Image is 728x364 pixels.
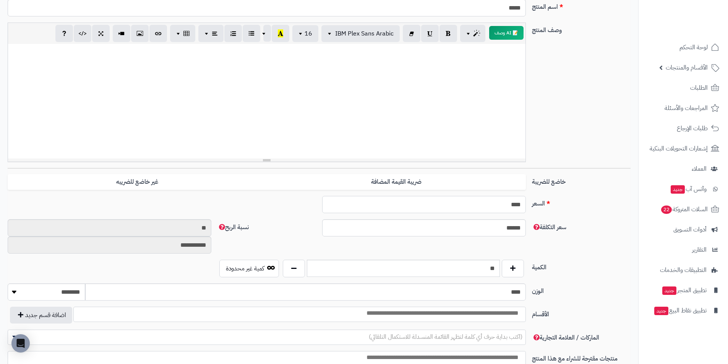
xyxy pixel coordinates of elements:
span: سعر التكلفة [532,223,566,232]
span: العملاء [692,163,707,174]
span: IBM Plex Sans Arabic [335,29,394,38]
span: جديد [654,307,668,315]
span: تطبيق المتجر [662,285,707,296]
label: الأقسام [529,307,634,319]
a: وآتس آبجديد [643,180,723,198]
button: 16 [292,25,318,42]
span: تطبيق نقاط البيع [653,305,707,316]
a: الطلبات [643,79,723,97]
button: اضافة قسم جديد [10,307,72,324]
a: طلبات الإرجاع [643,119,723,138]
span: الأقسام والمنتجات [666,62,708,73]
label: غير خاضع للضريبه [8,174,267,190]
span: السلات المتروكة [660,204,708,215]
span: لوحة التحكم [679,42,708,53]
span: التقارير [692,244,707,255]
span: وآتس آب [670,184,707,194]
span: 16 [305,29,312,38]
span: 22 [661,205,672,214]
div: Open Intercom Messenger [11,334,30,353]
label: ضريبة القيمة المضافة [267,174,526,190]
span: جديد [662,286,676,295]
label: الكمية [529,260,634,272]
span: جديد [671,185,685,194]
span: نسبة الربح [217,223,249,232]
label: السعر [529,196,634,208]
a: المراجعات والأسئلة [643,99,723,117]
a: لوحة التحكم [643,38,723,57]
span: طلبات الإرجاع [677,123,708,134]
span: (اكتب بداية حرف أي كلمة لتظهر القائمة المنسدلة للاستكمال التلقائي) [369,332,522,341]
a: أدوات التسويق [643,220,723,239]
label: الوزن [529,283,634,296]
a: تطبيق نقاط البيعجديد [643,301,723,320]
a: السلات المتروكة22 [643,200,723,218]
label: وصف المنتج [529,23,634,35]
a: التطبيقات والخدمات [643,261,723,279]
span: الماركات / العلامة التجارية [532,333,599,342]
span: المراجعات والأسئلة [665,103,708,113]
a: تطبيق المتجرجديد [643,281,723,299]
span: الطلبات [690,83,708,93]
span: التطبيقات والخدمات [660,265,707,275]
button: 📝 AI وصف [489,26,524,40]
a: إشعارات التحويلات البنكية [643,139,723,158]
label: خاضع للضريبة [529,174,634,186]
a: العملاء [643,160,723,178]
span: إشعارات التحويلات البنكية [650,143,708,154]
button: IBM Plex Sans Arabic [321,25,400,42]
span: أدوات التسويق [673,224,707,235]
a: التقارير [643,241,723,259]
